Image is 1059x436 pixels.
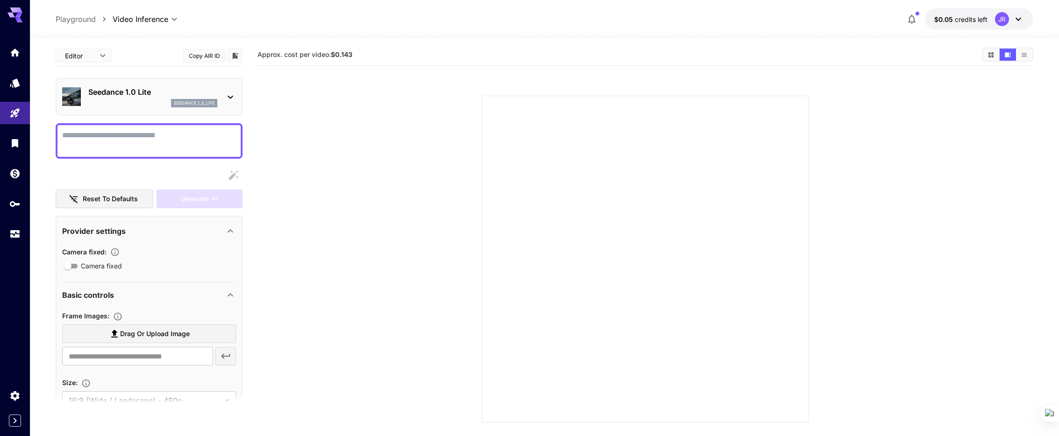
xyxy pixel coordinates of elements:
nav: breadcrumb [56,14,113,25]
button: Upload frame images. [109,312,126,321]
div: Wallet [9,168,21,179]
div: Seedance 1.0 Liteseedance_1_0_lite [62,83,236,111]
span: Drag or upload image [120,328,190,340]
div: Show videos in grid viewShow videos in video viewShow videos in list view [982,48,1033,62]
div: v 4.0.25 [26,15,46,22]
img: tab_keywords_by_traffic_grey.svg [100,54,107,62]
button: Reset to defaults [56,190,153,209]
button: Adjust the dimensions of the generated image by specifying its width and height in pixels, or sel... [78,379,94,388]
div: Settings [9,390,21,401]
span: Size : [62,379,78,387]
span: Editor [65,51,94,61]
img: website_grey.svg [15,24,22,32]
div: Models [9,77,21,89]
div: Playground [9,107,21,119]
button: $0.05JR [925,8,1033,30]
div: Basic controls [62,284,236,306]
button: Add to library [231,50,239,61]
div: Library [9,137,21,149]
div: Dominio [49,55,72,61]
p: Provider settings [62,225,126,237]
button: Show videos in list view [1016,49,1032,61]
button: Show videos in video view [1000,49,1016,61]
span: Frame Images : [62,312,109,320]
img: logo_orange.svg [15,15,22,22]
button: Expand sidebar [9,415,21,427]
div: Provider settings [62,220,236,242]
button: Copy AIR ID [183,49,225,63]
p: Seedance 1.0 Lite [88,86,217,98]
img: tab_domain_overview_orange.svg [39,54,46,62]
span: Camera fixed [81,261,122,271]
label: Drag or upload image [62,324,236,344]
button: Show videos in grid view [983,49,999,61]
div: Dominio: [URL] [24,24,69,32]
p: seedance_1_0_lite [174,100,215,106]
a: Playground [56,14,96,25]
div: $0.05 [934,14,987,24]
div: Usage [9,228,21,240]
div: API Keys [9,198,21,210]
span: Approx. cost per video: [258,50,352,58]
div: Palabras clave [110,55,149,61]
span: $0.05 [934,15,955,23]
div: JR [995,12,1009,26]
div: Home [9,47,21,58]
span: Camera fixed : [62,248,107,256]
span: credits left [955,15,987,23]
p: Basic controls [62,289,114,301]
span: Video Inference [113,14,168,25]
b: $0.143 [331,50,352,58]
